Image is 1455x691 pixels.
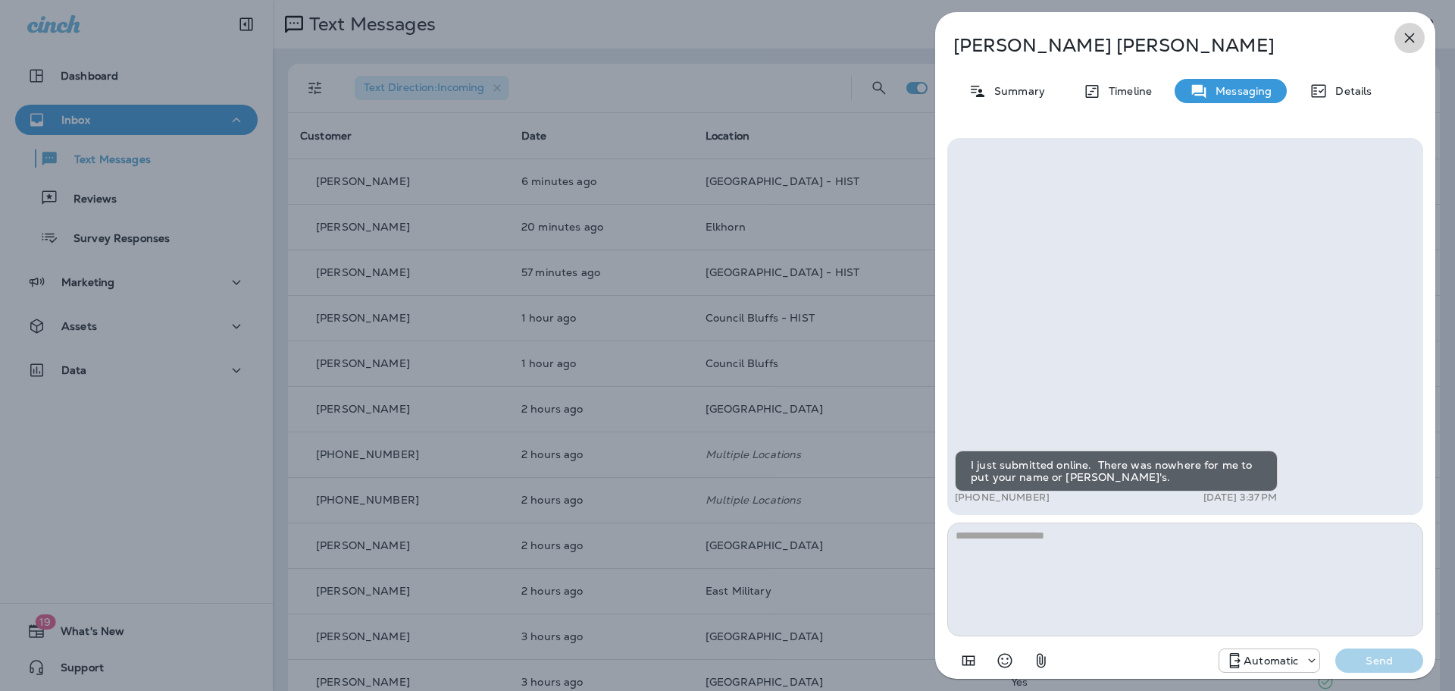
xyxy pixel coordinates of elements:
[1203,492,1278,504] p: [DATE] 3:37 PM
[1101,85,1152,97] p: Timeline
[987,85,1045,97] p: Summary
[1244,655,1298,667] p: Automatic
[990,645,1020,676] button: Select an emoji
[955,451,1278,492] div: I just submitted online. There was nowhere for me to put your name or [PERSON_NAME]'s.
[1208,85,1272,97] p: Messaging
[953,35,1367,56] p: [PERSON_NAME] [PERSON_NAME]
[1328,85,1372,97] p: Details
[953,645,984,676] button: Add in a premade template
[955,492,1050,504] p: [PHONE_NUMBER]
